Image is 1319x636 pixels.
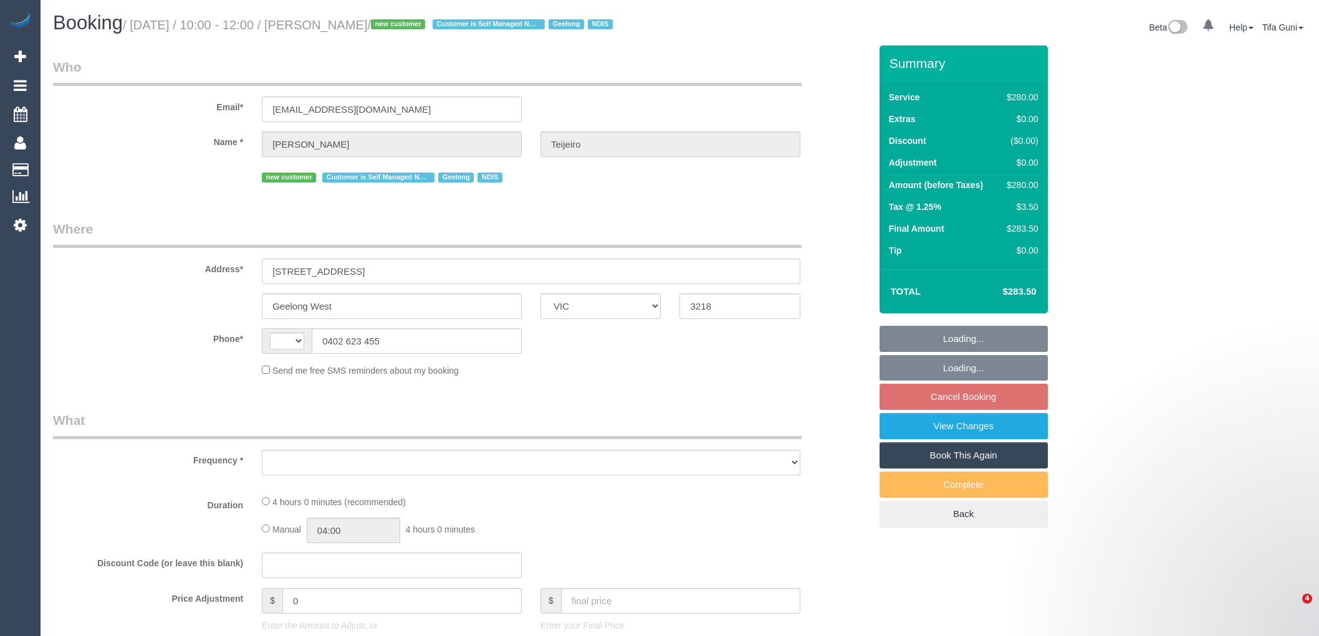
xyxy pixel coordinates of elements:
[1002,201,1038,213] div: $3.50
[889,135,926,147] label: Discount
[1149,22,1187,32] a: Beta
[965,287,1036,297] h4: $283.50
[262,97,522,122] input: Email*
[1002,91,1038,103] div: $280.00
[1262,22,1303,32] a: Tifa Guni
[1002,135,1038,147] div: ($0.00)
[44,450,252,467] label: Frequency *
[433,19,545,29] span: Customer is Self Managed NDIS
[53,58,802,86] legend: Who
[1002,244,1038,257] div: $0.00
[44,259,252,275] label: Address*
[44,553,252,569] label: Discount Code (or leave this blank)
[540,619,800,632] p: Enter your Final Price
[322,173,434,183] span: Customer is Self Managed NDIS
[880,442,1048,468] a: Book This Again
[7,12,32,30] img: Automaid Logo
[540,131,800,157] input: Last Name*
[44,131,252,148] label: Name *
[889,244,902,257] label: Tip
[890,56,1042,70] h3: Summary
[889,179,983,191] label: Amount (before Taxes)
[371,19,425,29] span: new customer
[679,293,800,319] input: Post Code*
[53,411,802,439] legend: What
[44,97,252,113] label: Email*
[44,328,252,345] label: Phone*
[1167,20,1187,36] img: New interface
[1002,222,1038,235] div: $283.50
[312,328,522,354] input: Phone*
[262,131,522,157] input: First Name*
[1277,594,1307,624] iframe: Intercom live chat
[262,293,522,319] input: Suburb*
[477,173,502,183] span: NDIS
[438,173,474,183] span: Geelong
[272,366,459,376] span: Send me free SMS reminders about my booking
[880,413,1048,439] a: View Changes
[262,173,316,183] span: new customer
[1002,179,1038,191] div: $280.00
[889,201,941,213] label: Tax @ 1.25%
[272,497,406,507] span: 4 hours 0 minutes (recommended)
[891,286,921,297] strong: Total
[880,501,1048,527] a: Back
[406,524,475,534] span: 4 hours 0 minutes
[1302,594,1312,604] span: 4
[44,495,252,511] label: Duration
[1002,113,1038,125] div: $0.00
[588,19,612,29] span: NDIS
[889,156,937,169] label: Adjustment
[889,222,944,235] label: Final Amount
[889,113,916,125] label: Extras
[44,588,252,605] label: Price Adjustment
[272,524,301,534] span: Manual
[53,220,802,248] legend: Where
[1002,156,1038,169] div: $0.00
[549,19,584,29] span: Geelong
[889,91,920,103] label: Service
[53,12,123,34] span: Booking
[1229,22,1254,32] a: Help
[123,18,616,32] small: / [DATE] / 10:00 - 12:00 / [PERSON_NAME]
[262,588,282,614] span: $
[561,588,800,614] input: final price
[262,619,522,632] p: Enter the Amount to Adjust, or
[368,18,616,32] span: /
[540,588,561,614] span: $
